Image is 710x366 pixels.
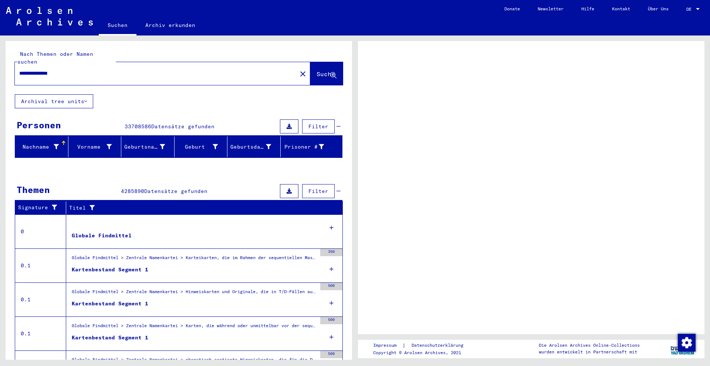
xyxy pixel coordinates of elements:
div: Kartenbestand Segment 1 [72,266,148,274]
div: Geburtsname [124,141,174,153]
button: Archival tree units [15,94,93,108]
div: Titel [69,204,328,212]
div: Titel [69,202,335,214]
p: Die Arolsen Archives Online-Collections [539,342,640,349]
td: 0.1 [15,316,66,350]
div: Personen [17,118,61,132]
div: Geburt‏ [177,143,218,151]
div: Themen [17,183,50,196]
div: Globale Findmittel > Zentrale Namenkartei > Karten, die während oder unmittelbar vor der sequenti... [72,322,317,333]
img: Arolsen_neg.svg [6,7,93,26]
button: Suche [310,62,343,85]
img: Zustimmung ändern [678,334,696,352]
td: 0.1 [15,282,66,316]
p: wurden entwickelt in Partnerschaft mit [539,349,640,355]
td: 0.1 [15,248,66,282]
div: Nachname [18,143,59,151]
div: Signature [18,204,60,211]
mat-header-cell: Geburtsname [121,136,175,157]
div: 500 [320,317,342,324]
span: Suche [317,70,335,78]
div: Globale Findmittel > Zentrale Namenkartei > Hinweiskarten und Originale, die in T/D-Fällen aufgef... [72,288,317,299]
div: Globale Findmittel > Zentrale Namenkartei > Karteikarten, die im Rahmen der sequentiellen Massend... [72,254,317,265]
span: 33708586 [125,123,151,130]
button: Clear [295,66,310,81]
div: Vorname [71,141,121,153]
div: Kartenbestand Segment 1 [72,334,148,342]
a: Archiv erkunden [136,16,204,34]
img: yv_logo.png [669,339,697,358]
div: Prisoner # [284,141,334,153]
div: 500 [320,351,342,358]
div: Nachname [18,141,68,153]
mat-header-cell: Geburt‏ [175,136,228,157]
mat-label: Nach Themen oder Namen suchen [17,51,93,65]
span: Filter [308,188,328,194]
div: Kartenbestand Segment 1 [72,300,148,308]
span: Datensätze gefunden [151,123,214,130]
mat-header-cell: Geburtsdatum [227,136,281,157]
button: Filter [302,184,335,198]
mat-icon: close [298,70,307,78]
a: Impressum [373,342,402,349]
mat-header-cell: Nachname [15,136,68,157]
mat-header-cell: Vorname [68,136,122,157]
div: 350 [320,249,342,256]
div: Geburtsname [124,143,165,151]
div: Prisoner # [284,143,324,151]
div: Geburt‏ [177,141,227,153]
span: Filter [308,123,328,130]
div: Geburtsdatum [230,143,271,151]
button: Filter [302,119,335,133]
div: Zustimmung ändern [677,333,695,351]
span: 4285890 [121,188,144,194]
div: 500 [320,283,342,290]
div: Signature [18,202,68,214]
td: 0 [15,214,66,248]
div: Geburtsdatum [230,141,280,153]
div: | [373,342,472,349]
div: Vorname [71,143,112,151]
a: Datenschutzerklärung [406,342,472,349]
mat-header-cell: Prisoner # [281,136,342,157]
div: Globale Findmittel [72,232,132,240]
span: Datensätze gefunden [144,188,207,194]
span: DE [686,7,694,12]
a: Suchen [99,16,136,35]
p: Copyright © Arolsen Archives, 2021 [373,349,472,356]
